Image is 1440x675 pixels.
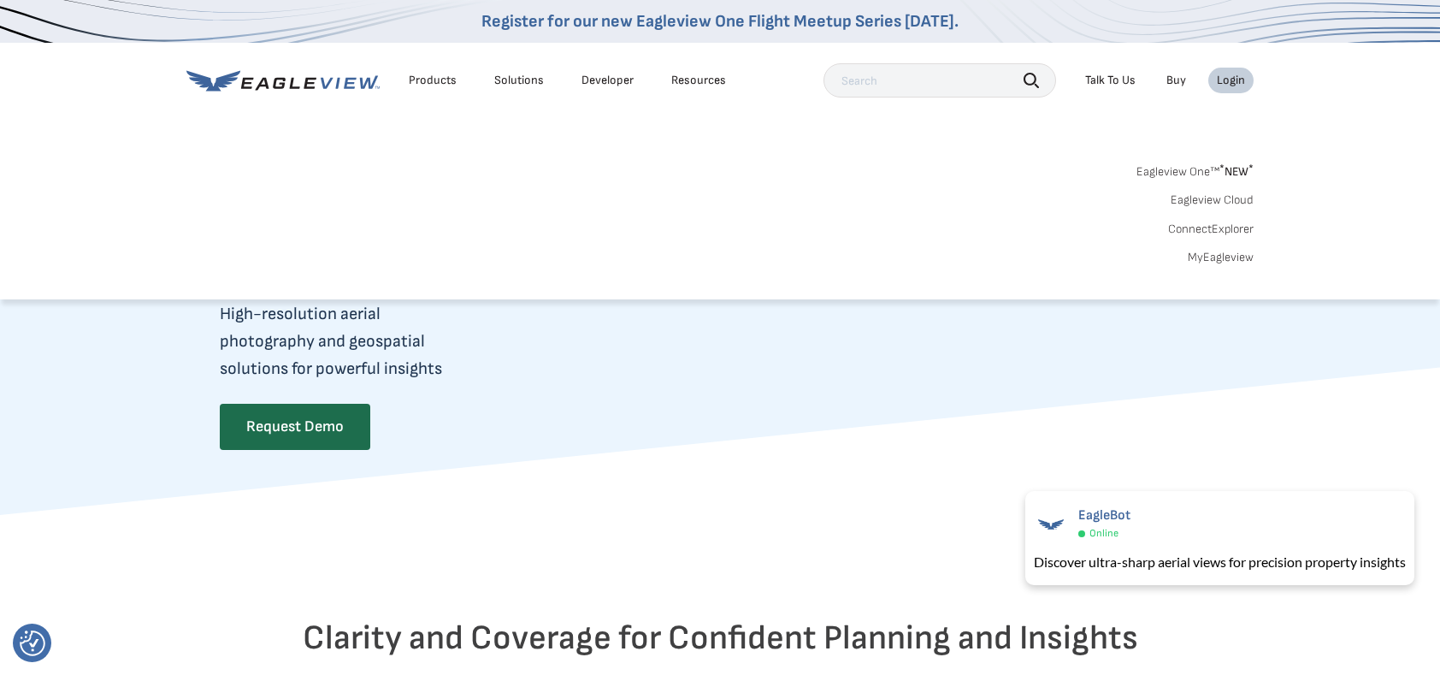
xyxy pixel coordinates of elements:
[1171,192,1254,208] a: Eagleview Cloud
[671,73,726,88] div: Resources
[220,300,594,382] p: High-resolution aerial photography and geospatial solutions for powerful insights
[481,11,959,32] a: Register for our new Eagleview One Flight Meetup Series [DATE].
[20,631,45,656] img: Revisit consent button
[1168,222,1254,237] a: ConnectExplorer
[20,631,45,656] button: Consent Preferences
[1217,73,1245,88] div: Login
[1085,73,1136,88] div: Talk To Us
[1166,73,1186,88] a: Buy
[494,73,544,88] div: Solutions
[1136,159,1254,179] a: Eagleview One™*NEW*
[1089,527,1118,540] span: Online
[1034,507,1068,542] img: EagleBot
[823,63,1056,98] input: Search
[1188,250,1254,265] a: MyEagleview
[1219,164,1254,179] span: NEW
[1034,552,1406,572] div: Discover ultra-sharp aerial views for precision property insights
[409,73,457,88] div: Products
[220,404,370,450] a: Request Demo
[581,73,634,88] a: Developer
[220,618,1220,659] h2: Clarity and Coverage for Confident Planning and Insights
[1078,507,1130,524] span: EagleBot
